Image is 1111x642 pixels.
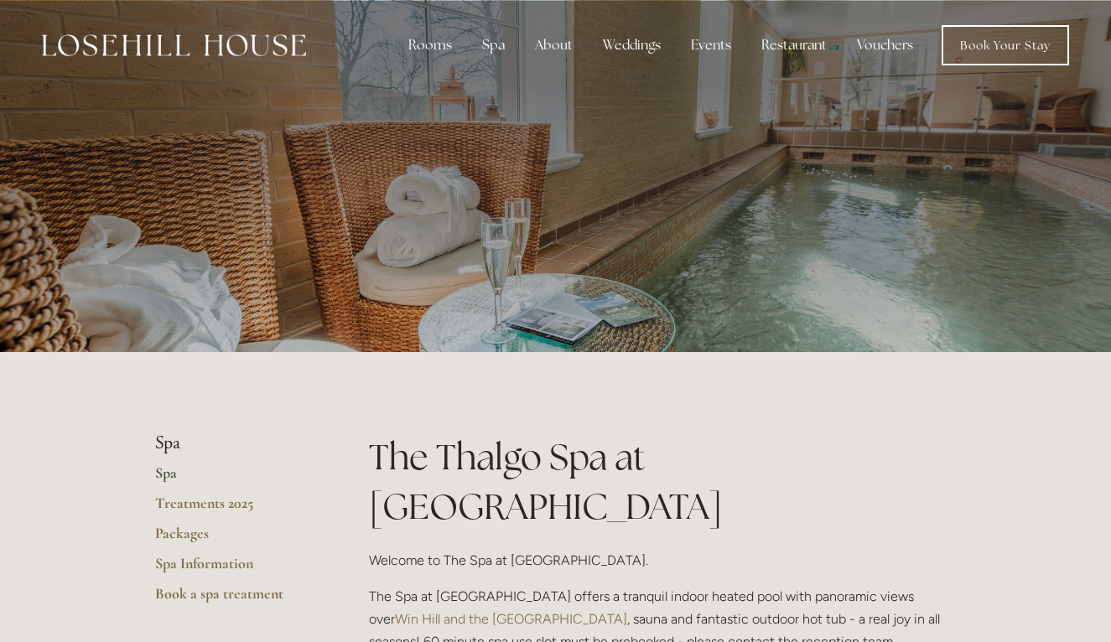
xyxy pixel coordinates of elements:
a: Treatments 2025 [155,494,315,524]
a: Book a spa treatment [155,584,315,614]
li: Spa [155,432,315,454]
p: Welcome to The Spa at [GEOGRAPHIC_DATA]. [369,549,957,572]
a: Spa Information [155,554,315,584]
div: About [522,28,586,62]
div: Rooms [395,28,465,62]
a: Win Hill and the [GEOGRAPHIC_DATA] [395,611,627,627]
h1: The Thalgo Spa at [GEOGRAPHIC_DATA] [369,432,957,531]
a: Spa [155,463,315,494]
div: Restaurant [748,28,840,62]
img: Losehill House [42,34,306,56]
div: Spa [469,28,518,62]
a: Vouchers [844,28,927,62]
div: Events [678,28,745,62]
a: Packages [155,524,315,554]
div: Weddings [589,28,674,62]
a: Book Your Stay [942,25,1069,65]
